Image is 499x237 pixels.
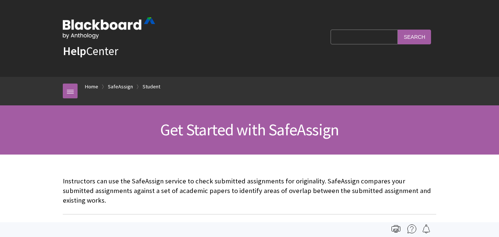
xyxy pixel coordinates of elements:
[392,224,400,233] img: Print
[143,82,160,91] a: Student
[85,82,98,91] a: Home
[63,176,436,206] p: Instructors can use the SafeAssign service to check submitted assignments for originality. SafeAs...
[398,30,431,44] input: Search
[108,82,133,91] a: SafeAssign
[160,119,339,140] span: Get Started with SafeAssign
[407,224,416,233] img: More help
[63,44,86,58] strong: Help
[63,44,118,58] a: HelpCenter
[63,17,155,39] img: Blackboard by Anthology
[422,224,431,233] img: Follow this page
